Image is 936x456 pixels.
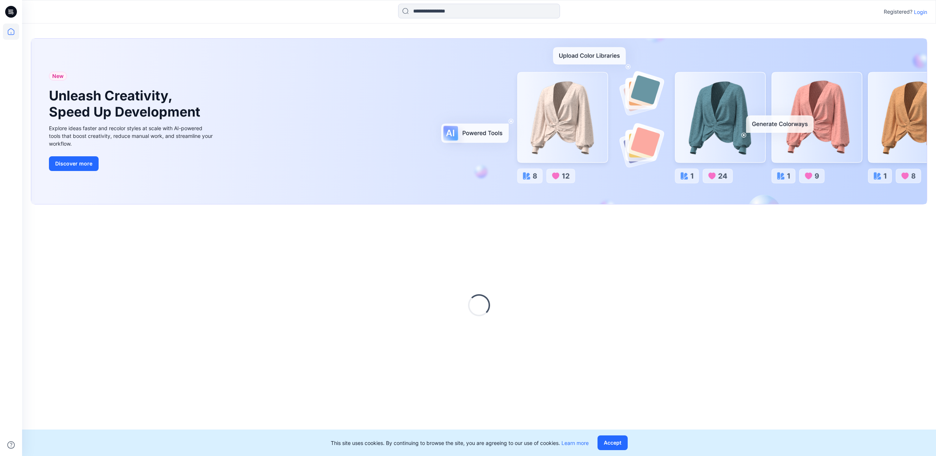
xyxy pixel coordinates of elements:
[914,8,927,16] p: Login
[49,88,203,120] h1: Unleash Creativity, Speed Up Development
[598,435,628,450] button: Accept
[331,439,589,447] p: This site uses cookies. By continuing to browse the site, you are agreeing to our use of cookies.
[52,72,64,81] span: New
[884,7,912,16] p: Registered?
[49,124,214,147] div: Explore ideas faster and recolor styles at scale with AI-powered tools that boost creativity, red...
[49,156,214,171] a: Discover more
[49,156,99,171] button: Discover more
[561,440,589,446] a: Learn more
